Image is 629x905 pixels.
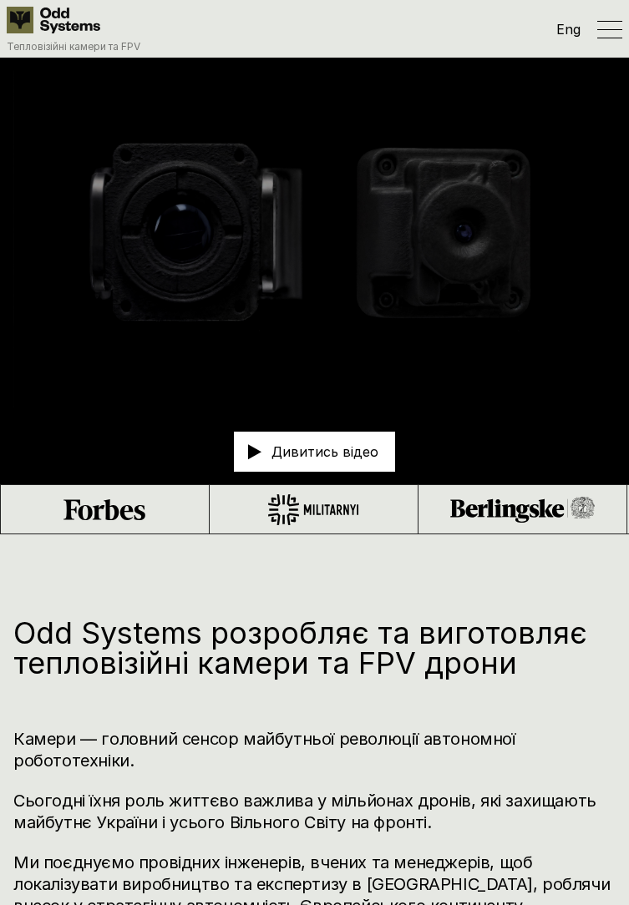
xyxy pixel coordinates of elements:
[556,23,581,36] p: Eng
[13,618,616,678] h1: Odd Systems розробляє та виготовляє тепловізійні камери та FPV дрони
[13,728,616,771] h3: Камери — головний сенсор майбутньої революції автономної робототехніки.
[7,42,547,52] p: Тепловізійні камери та FPV
[271,445,378,458] p: Дивитись відео
[13,790,616,833] h3: Сьогодні їхня роль життєво важлива у мільйонах дронів, які захищають майбутнє України і усього Ві...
